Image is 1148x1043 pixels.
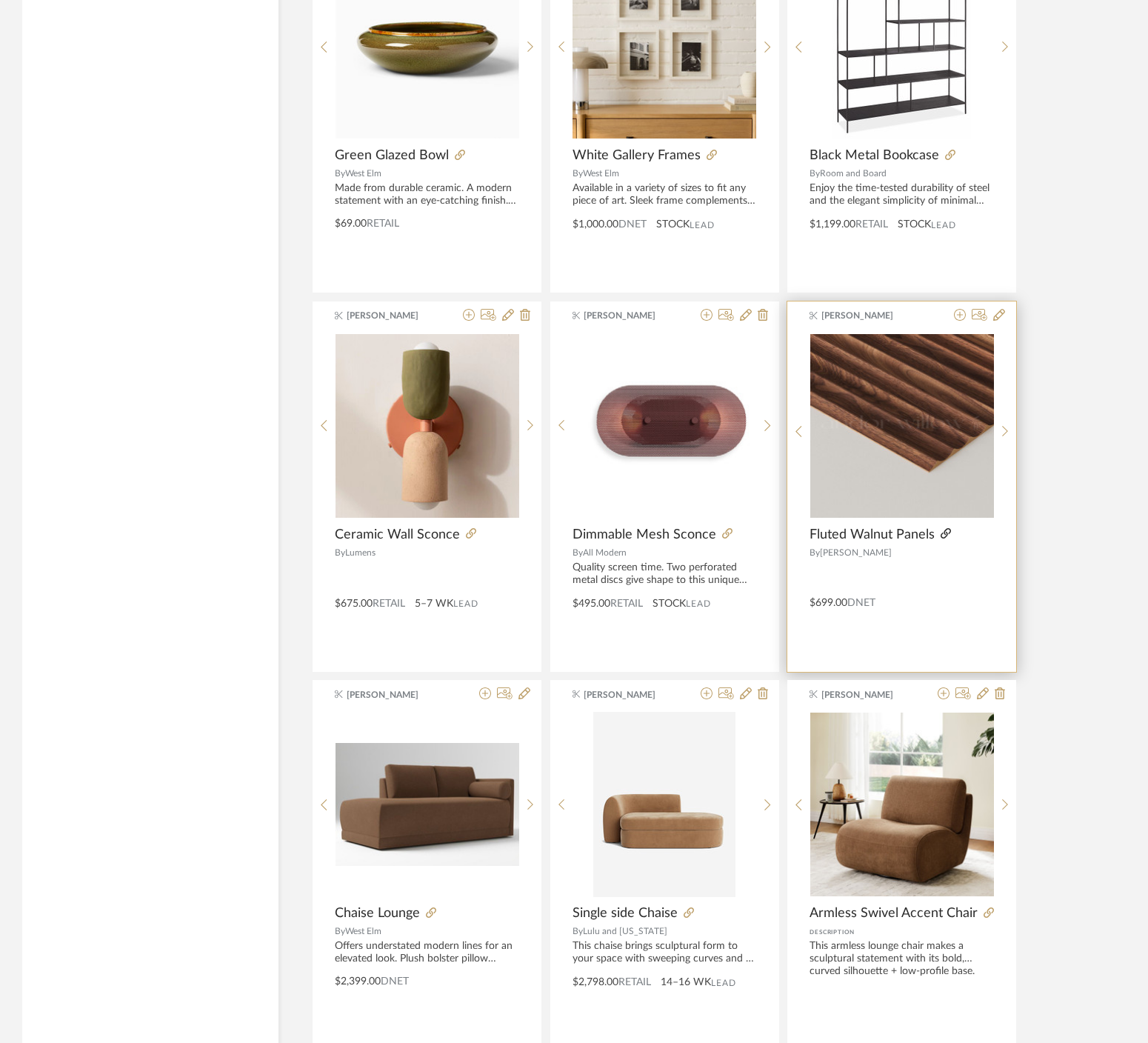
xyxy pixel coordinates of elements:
[335,182,519,207] div: Made from durable ceramic. A modern statement with an eye-catching finish. Offered in a range of ...
[347,688,440,702] span: [PERSON_NAME]
[653,596,686,612] span: STOCK
[810,147,939,164] span: Black Metal Bookcase
[820,169,887,178] span: Room and Board
[336,743,519,866] img: Chaise Lounge
[583,169,619,178] span: West Elm
[335,905,420,922] span: Chaise Lounge
[610,599,643,609] span: Retail
[336,334,519,518] img: Ceramic Wall Sconce
[335,940,519,965] div: Offers understated modern lines for an elevated look. Plush bolster pillow complements the oversi...
[810,548,820,557] span: By
[335,976,381,987] span: $2,399.00
[415,596,453,612] span: 5–7 WK
[335,548,345,557] span: By
[810,713,994,896] img: Armless Swivel Accent Chair
[335,599,373,609] span: $675.00
[593,712,735,897] img: Single side Chaise
[847,598,875,608] span: DNET
[573,940,757,965] div: This chaise brings sculptural form to your space with sweeping curves and a bold silhouette. Upho...
[573,927,583,936] span: By
[810,333,994,519] div: 0
[618,219,647,230] span: DNET
[381,976,409,987] span: DNET
[335,147,449,164] span: Green Glazed Bowl
[335,927,345,936] span: By
[810,527,935,543] span: Fluted Walnut Panels
[583,927,667,936] span: Lulu and [US_STATE]
[335,527,460,543] span: Ceramic Wall Sconce
[686,599,711,609] span: Lead
[573,548,583,557] span: By
[573,169,583,178] span: By
[573,147,701,164] span: White Gallery Frames
[335,169,345,178] span: By
[820,548,892,557] span: [PERSON_NAME]
[335,219,367,229] span: $69.00
[345,169,381,178] span: West Elm
[810,940,994,976] div: This armless lounge chair makes a sculptural statement with its bold, curved silhouette + low-pro...
[573,977,618,987] span: $2,798.00
[573,905,678,922] span: Single side Chaise
[367,219,399,229] span: Retail
[573,599,610,609] span: $495.00
[347,309,440,322] span: [PERSON_NAME]
[810,169,820,178] span: By
[931,220,956,230] span: Lead
[453,599,478,609] span: Lead
[810,219,855,230] span: $1,199.00
[373,599,405,609] span: Retail
[656,217,690,233] span: STOCK
[573,182,757,207] div: Available in a variety of sizes to fit any piece of art. Sleek frame complements nearly any home ...
[810,182,994,207] div: Enjoy the time-tested durability of steel and the elegant simplicity of minimal design with our m...
[573,562,757,587] div: Quality screen time. Two perforated metal discs give shape to this unique dimmable light source. ...
[573,527,716,543] span: Dimmable Mesh Sconce
[584,688,677,702] span: [PERSON_NAME]
[810,334,994,518] img: Fluted Walnut Panels
[661,975,711,990] span: 14–16 WK
[345,927,381,936] span: West Elm
[810,598,847,608] span: $699.00
[573,334,756,518] img: Dimmable Mesh Sconce
[810,905,978,922] span: Armless Swivel Accent Chair
[810,925,994,940] div: Description
[573,219,618,230] span: $1,000.00
[898,217,931,233] span: STOCK
[345,548,376,557] span: Lumens
[618,977,651,987] span: Retail
[711,978,736,988] span: Lead
[855,219,888,230] span: Retail
[584,309,677,322] span: [PERSON_NAME]
[690,220,715,230] span: Lead
[583,548,627,557] span: All Modern
[821,309,915,322] span: [PERSON_NAME]
[821,688,915,702] span: [PERSON_NAME]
